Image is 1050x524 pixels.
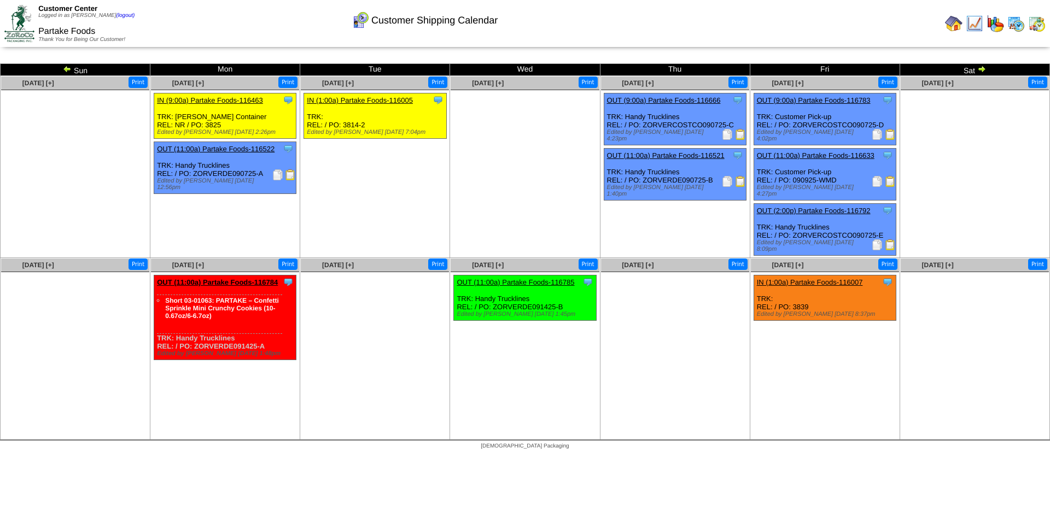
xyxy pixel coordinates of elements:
[732,150,743,161] img: Tooltip
[728,258,748,270] button: Print
[722,129,733,140] img: Packing Slip
[885,176,896,187] img: Bill of Lading
[278,258,297,270] button: Print
[428,258,447,270] button: Print
[878,76,897,88] button: Print
[922,261,954,269] span: [DATE] [+]
[735,176,746,187] img: Bill of Lading
[732,95,743,105] img: Tooltip
[283,143,294,154] img: Tooltip
[4,5,34,42] img: ZoRoCo_Logo(Green%26Foil)%20jpg.webp
[722,176,733,187] img: Packing Slip
[579,76,598,88] button: Print
[22,79,54,87] a: [DATE] [+]
[1,64,150,76] td: Sun
[285,169,296,180] img: Bill of Lading
[154,142,296,194] div: TRK: Handy Trucklines REL: / PO: ZORVERDE090725-A
[157,278,278,286] a: OUT (11:00a) Partake Foods-116784
[154,93,296,139] div: TRK: [PERSON_NAME] Container REL: NR / PO: 3825
[457,278,574,286] a: OUT (11:00a) Partake Foods-116785
[945,15,962,32] img: home.gif
[428,76,447,88] button: Print
[157,350,296,357] div: Edited by [PERSON_NAME] [DATE] 1:48pm
[22,261,54,269] a: [DATE] [+]
[157,178,296,191] div: Edited by [PERSON_NAME] [DATE] 12:56pm
[900,64,1049,76] td: Sat
[150,64,300,76] td: Mon
[481,443,569,449] span: [DEMOGRAPHIC_DATA] Packaging
[622,261,654,269] span: [DATE] [+]
[1028,258,1047,270] button: Print
[157,96,263,104] a: IN (9:00a) Partake Foods-116463
[757,129,896,142] div: Edited by [PERSON_NAME] [DATE] 4:02pm
[754,204,896,256] div: TRK: Handy Trucklines REL: / PO: ZORVERCOSTCO090725-E
[757,184,896,197] div: Edited by [PERSON_NAME] [DATE] 4:27pm
[757,151,874,160] a: OUT (11:00a) Partake Foods-116633
[304,93,446,139] div: TRK: REL: / PO: 3814-2
[872,176,883,187] img: Packing Slip
[129,258,148,270] button: Print
[582,276,593,287] img: Tooltip
[757,278,863,286] a: IN (1:00a) Partake Foods-116007
[966,15,983,32] img: line_graph.gif
[604,149,746,201] div: TRK: Handy Trucklines REL: / PO: ZORVERDE090725-B
[283,95,294,105] img: Tooltip
[872,129,883,140] img: Packing Slip
[622,79,654,87] a: [DATE] [+]
[172,261,204,269] a: [DATE] [+]
[322,261,354,269] span: [DATE] [+]
[172,79,204,87] a: [DATE] [+]
[38,27,95,36] span: Partake Foods
[283,276,294,287] img: Tooltip
[1028,76,1047,88] button: Print
[872,239,883,250] img: Packing Slip
[757,207,871,215] a: OUT (2:00p) Partake Foods-116792
[607,129,746,142] div: Edited by [PERSON_NAME] [DATE] 4:23pm
[278,76,297,88] button: Print
[433,95,444,105] img: Tooltip
[772,79,803,87] span: [DATE] [+]
[757,239,896,252] div: Edited by [PERSON_NAME] [DATE] 8:09pm
[750,64,900,76] td: Fri
[300,64,450,76] td: Tue
[882,205,893,216] img: Tooltip
[772,261,803,269] a: [DATE] [+]
[607,151,725,160] a: OUT (11:00a) Partake Foods-116521
[728,76,748,88] button: Print
[63,64,72,73] img: arrowleft.gif
[579,258,598,270] button: Print
[754,93,896,145] div: TRK: Customer Pick-up REL: / PO: ZORVERCOSTCO090725-D
[977,64,986,73] img: arrowright.gif
[472,261,504,269] a: [DATE] [+]
[757,311,896,317] div: Edited by [PERSON_NAME] [DATE] 8:37pm
[922,79,954,87] a: [DATE] [+]
[165,297,279,320] a: Short 03-01063: PARTAKE – Confetti Sprinkle Mini Crunchy Cookies (10-0.67oz/6-6.7oz)
[600,64,750,76] td: Thu
[154,275,296,360] div: TRK: Handy Trucklines REL: / PO: ZORVERDE091425-A
[882,95,893,105] img: Tooltip
[987,15,1004,32] img: graph.gif
[38,4,97,13] span: Customer Center
[882,150,893,161] img: Tooltip
[1007,15,1025,32] img: calendarprod.gif
[754,275,896,321] div: TRK: REL: / PO: 3839
[322,79,354,87] a: [DATE] [+]
[754,149,896,201] div: TRK: Customer Pick-up REL: / PO: 090925-WMD
[116,13,135,19] a: (logout)
[352,11,369,29] img: calendarcustomer.gif
[38,13,135,19] span: Logged in as [PERSON_NAME]
[38,37,125,43] span: Thank You for Being Our Customer!
[607,184,746,197] div: Edited by [PERSON_NAME] [DATE] 1:40pm
[307,96,413,104] a: IN (1:00a) Partake Foods-116005
[307,129,446,136] div: Edited by [PERSON_NAME] [DATE] 7:04pm
[882,276,893,287] img: Tooltip
[878,258,897,270] button: Print
[272,169,283,180] img: Packing Slip
[472,79,504,87] a: [DATE] [+]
